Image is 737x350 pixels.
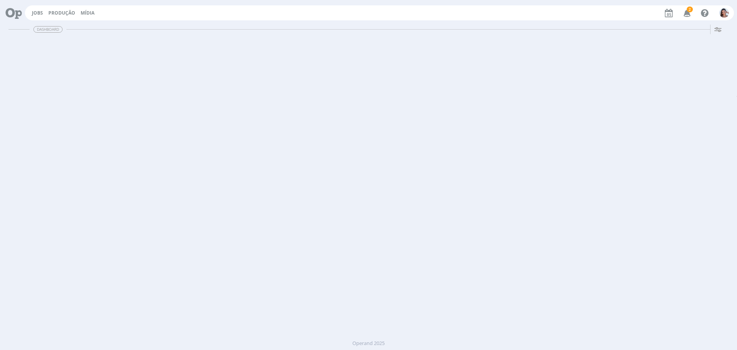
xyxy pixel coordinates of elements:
button: 2 [679,6,694,20]
a: Produção [48,10,75,16]
span: 2 [687,7,693,12]
span: Dashboard [33,26,63,33]
button: Mídia [78,10,97,16]
button: N [719,6,729,20]
a: Jobs [32,10,43,16]
button: Produção [46,10,78,16]
button: Jobs [30,10,45,16]
a: Mídia [81,10,94,16]
img: N [719,8,729,18]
